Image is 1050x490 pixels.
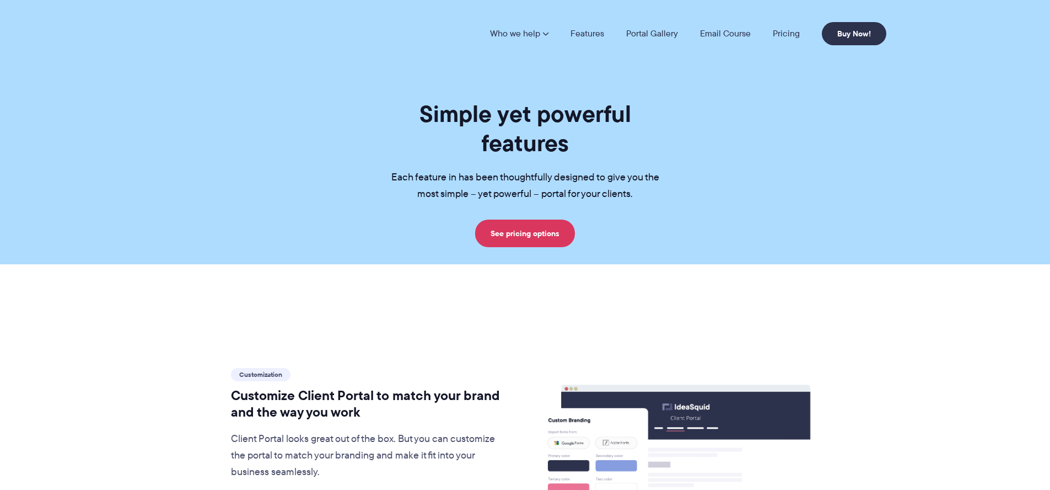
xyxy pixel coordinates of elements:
a: Portal Gallery [626,29,678,38]
h2: Customize Client Portal to match your brand and the way you work [231,387,509,420]
a: Who we help [490,29,548,38]
a: See pricing options [475,220,575,247]
a: Features [570,29,604,38]
a: Email Course [700,29,751,38]
h1: Simple yet powerful features [374,99,677,158]
a: Buy Now! [822,22,886,45]
p: Client Portal looks great out of the box. But you can customize the portal to match your branding... [231,431,509,481]
span: Customization [231,368,290,381]
p: Each feature in has been thoughtfully designed to give you the most simple – yet powerful – porta... [374,169,677,203]
a: Pricing [773,29,800,38]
